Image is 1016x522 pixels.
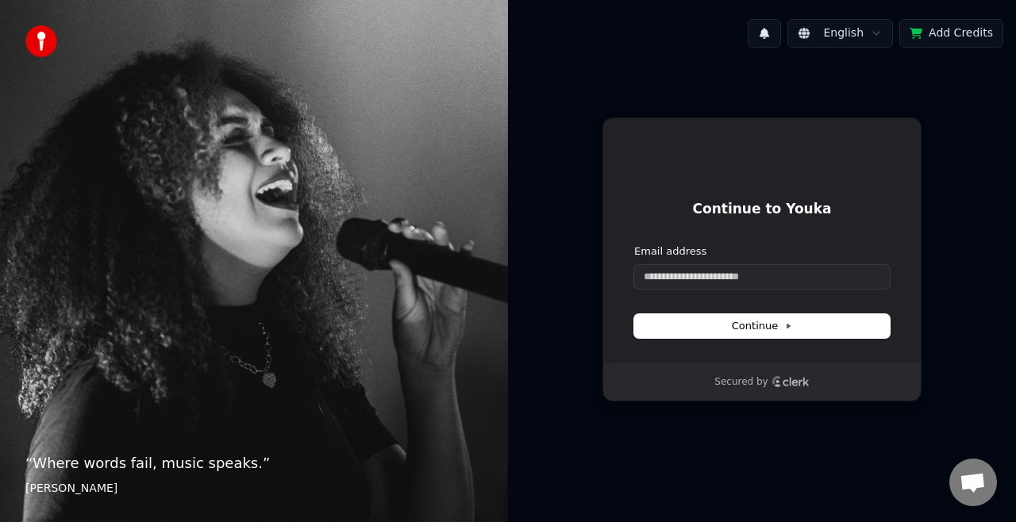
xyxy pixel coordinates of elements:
button: Continue [634,314,890,338]
img: youka [25,25,57,57]
p: Secured by [714,376,768,389]
a: Open chat [949,459,997,506]
label: Email address [634,244,706,259]
footer: [PERSON_NAME] [25,481,483,497]
p: “ Where words fail, music speaks. ” [25,452,483,474]
a: Clerk logo [772,376,810,387]
span: Continue [732,319,792,333]
h1: Continue to Youka [634,200,890,219]
button: Add Credits [899,19,1003,48]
